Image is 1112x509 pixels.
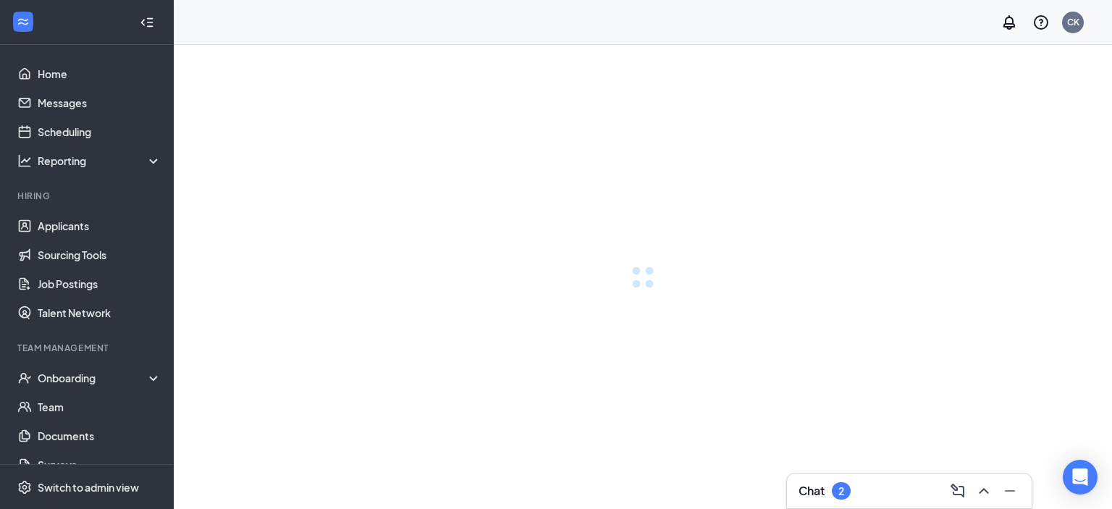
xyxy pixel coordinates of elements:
div: Hiring [17,190,159,202]
div: Switch to admin view [38,480,139,495]
a: Job Postings [38,269,161,298]
button: ComposeMessage [945,479,968,502]
svg: WorkstreamLogo [16,14,30,29]
a: Applicants [38,211,161,240]
svg: ComposeMessage [949,482,966,500]
a: Team [38,392,161,421]
a: Home [38,59,161,88]
div: 2 [838,485,844,497]
div: CK [1067,16,1079,28]
div: Team Management [17,342,159,354]
button: ChevronUp [971,479,994,502]
svg: Notifications [1001,14,1018,31]
div: Reporting [38,153,162,168]
a: Messages [38,88,161,117]
div: Open Intercom Messenger [1063,460,1098,495]
a: Sourcing Tools [38,240,161,269]
a: Surveys [38,450,161,479]
div: Onboarding [38,371,162,385]
svg: ChevronUp [975,482,993,500]
a: Documents [38,421,161,450]
a: Talent Network [38,298,161,327]
svg: QuestionInfo [1032,14,1050,31]
svg: UserCheck [17,371,32,385]
svg: Settings [17,480,32,495]
svg: Analysis [17,153,32,168]
button: Minimize [997,479,1020,502]
h3: Chat [799,483,825,499]
a: Scheduling [38,117,161,146]
svg: Collapse [140,15,154,30]
svg: Minimize [1001,482,1019,500]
